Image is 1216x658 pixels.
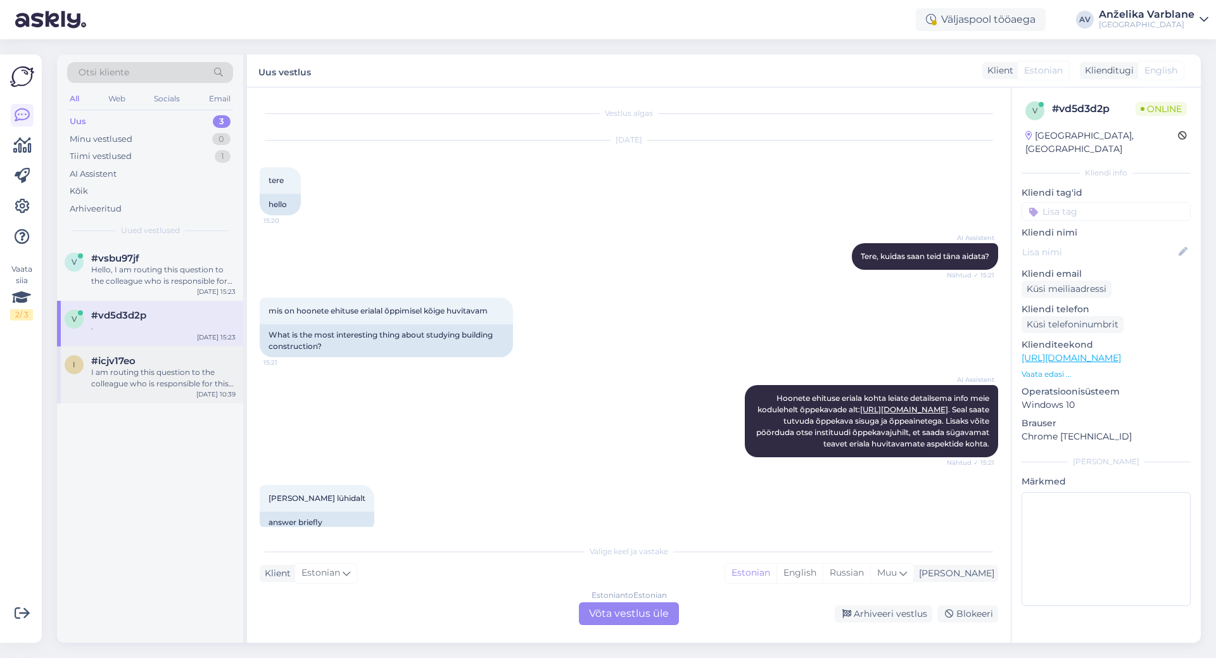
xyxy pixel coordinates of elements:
[215,150,231,163] div: 1
[1022,226,1191,239] p: Kliendi nimi
[1022,385,1191,398] p: Operatsioonisüsteem
[70,115,86,128] div: Uus
[269,493,365,503] span: [PERSON_NAME] lühidalt
[1022,202,1191,221] input: Lisa tag
[835,605,932,623] div: Arhiveeri vestlus
[72,314,77,324] span: v
[1076,11,1094,28] div: AV
[1022,267,1191,281] p: Kliendi email
[947,270,994,280] span: Nähtud ✓ 15:21
[91,321,236,332] div: .
[70,168,117,180] div: AI Assistent
[1052,101,1136,117] div: # vd5d3d2p
[10,263,33,320] div: Vaata siia
[263,216,311,225] span: 15:20
[70,185,88,198] div: Kõik
[916,8,1046,31] div: Väljaspool tööaega
[258,62,311,79] label: Uus vestlus
[1136,102,1187,116] span: Online
[73,360,75,369] span: i
[10,65,34,89] img: Askly Logo
[1022,186,1191,199] p: Kliendi tag'id
[260,134,998,146] div: [DATE]
[1144,64,1177,77] span: English
[260,324,513,357] div: What is the most interesting thing about studying building construction?
[1022,417,1191,430] p: Brauser
[861,251,989,261] span: Tere, kuidas saan teid täna aidata?
[947,375,994,384] span: AI Assistent
[1099,9,1208,30] a: Anželika Varblane[GEOGRAPHIC_DATA]
[947,458,994,467] span: Nähtud ✓ 15:21
[1022,398,1191,412] p: Windows 10
[260,512,374,533] div: answer briefly
[1032,106,1037,115] span: v
[260,567,291,580] div: Klient
[213,115,231,128] div: 3
[206,91,233,107] div: Email
[1024,64,1063,77] span: Estonian
[1099,20,1194,30] div: [GEOGRAPHIC_DATA]
[1022,369,1191,380] p: Vaata edasi ...
[72,257,77,267] span: v
[1022,475,1191,488] p: Märkmed
[1025,129,1178,156] div: [GEOGRAPHIC_DATA], [GEOGRAPHIC_DATA]
[1022,456,1191,467] div: [PERSON_NAME]
[860,405,948,414] a: [URL][DOMAIN_NAME]
[301,566,340,580] span: Estonian
[579,602,679,625] div: Võta vestlus üle
[91,264,236,287] div: Hello, I am routing this question to the colleague who is responsible for this topic. The reply m...
[91,253,139,264] span: #vsbu97jf
[1022,167,1191,179] div: Kliendi info
[70,133,132,146] div: Minu vestlused
[269,175,284,185] span: tere
[1022,281,1111,298] div: Küsi meiliaadressi
[725,564,776,583] div: Estonian
[776,564,823,583] div: English
[1099,9,1194,20] div: Anželika Varblane
[592,590,667,601] div: Estonian to Estonian
[121,225,180,236] span: Uued vestlused
[212,133,231,146] div: 0
[197,332,236,342] div: [DATE] 15:23
[91,367,236,389] div: I am routing this question to the colleague who is responsible for this topic. The reply might ta...
[1022,338,1191,351] p: Klienditeekond
[1022,430,1191,443] p: Chrome [TECHNICAL_ID]
[1022,316,1124,333] div: Küsi telefoninumbrit
[10,309,33,320] div: 2 / 3
[982,64,1013,77] div: Klient
[1022,352,1121,364] a: [URL][DOMAIN_NAME]
[196,389,236,399] div: [DATE] 10:39
[756,393,991,448] span: Hoonete ehituse eriala kohta leiate detailsema info meie kodulehelt õppekavade alt: . Seal saate ...
[79,66,129,79] span: Otsi kliente
[877,567,897,578] span: Muu
[937,605,998,623] div: Blokeeri
[91,310,146,321] span: #vd5d3d2p
[263,358,311,367] span: 15:21
[91,355,136,367] span: #icjv17eo
[106,91,128,107] div: Web
[70,150,132,163] div: Tiimi vestlused
[151,91,182,107] div: Socials
[1022,245,1176,259] input: Lisa nimi
[269,306,488,315] span: mis on hoonete ehituse erialal õppimisel kõige huvitavam
[947,233,994,243] span: AI Assistent
[67,91,82,107] div: All
[197,287,236,296] div: [DATE] 15:23
[260,108,998,119] div: Vestlus algas
[1022,303,1191,316] p: Kliendi telefon
[914,567,994,580] div: [PERSON_NAME]
[260,546,998,557] div: Valige keel ja vastake
[823,564,870,583] div: Russian
[260,194,301,215] div: hello
[70,203,122,215] div: Arhiveeritud
[1080,64,1134,77] div: Klienditugi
